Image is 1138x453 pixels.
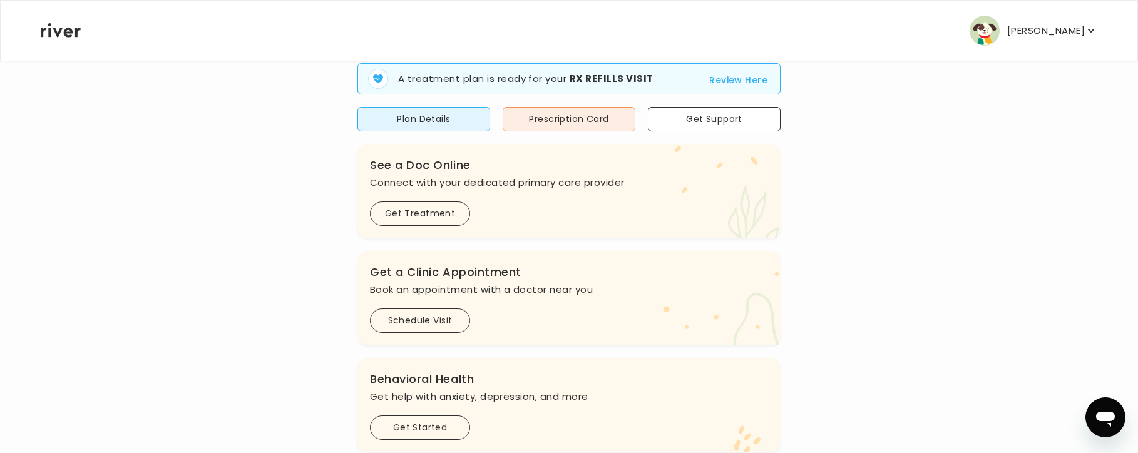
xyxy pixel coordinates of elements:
[970,16,1097,46] button: user avatar[PERSON_NAME]
[1007,22,1085,39] p: [PERSON_NAME]
[370,388,768,405] p: Get help with anxiety, depression, and more
[648,107,781,131] button: Get Support
[370,156,768,174] h3: See a Doc Online
[503,107,635,131] button: Prescription Card
[570,72,654,85] strong: Rx Refills Visit
[370,415,470,440] button: Get Started
[370,308,470,333] button: Schedule Visit
[370,263,768,281] h3: Get a Clinic Appointment
[370,174,768,191] p: Connect with your dedicated primary care provider
[357,107,490,131] button: Plan Details
[370,201,470,226] button: Get Treatment
[370,370,768,388] h3: Behavioral Health
[370,281,768,298] p: Book an appointment with a doctor near you
[970,16,1000,46] img: user avatar
[709,73,767,88] button: Review Here
[398,72,654,86] p: A treatment plan is ready for your
[1085,397,1125,437] iframe: Button to launch messaging window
